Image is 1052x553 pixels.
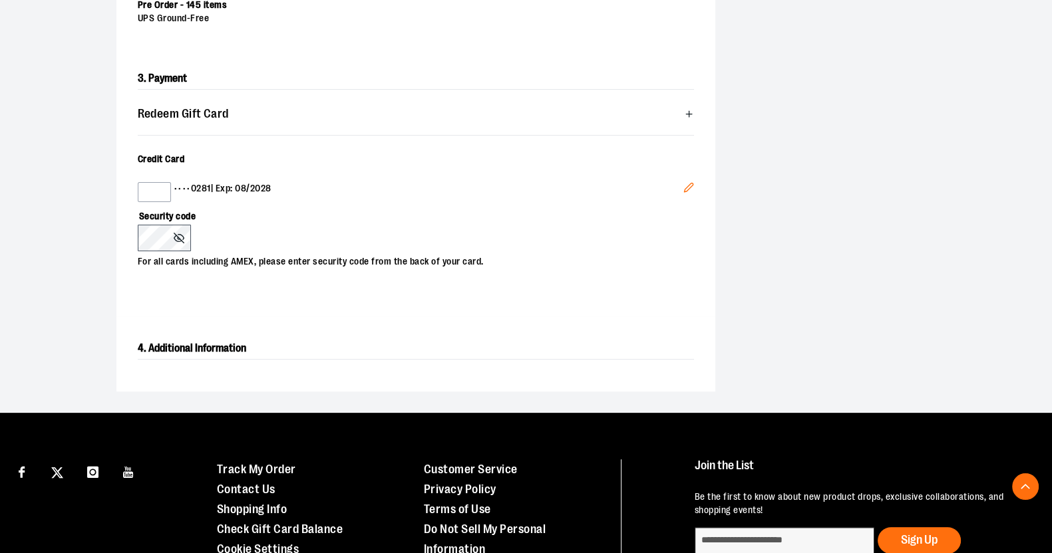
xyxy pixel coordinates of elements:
img: Twitter [51,467,63,479]
a: Visit our X page [46,459,69,483]
a: Track My Order [217,463,296,476]
button: Edit [673,171,705,207]
span: Free [190,13,209,23]
a: Customer Service [424,463,518,476]
span: Sign Up [901,533,938,546]
span: Credit Card [138,154,185,164]
p: Be the first to know about new product drops, exclusive collaborations, and shopping events! [695,491,1025,517]
h2: 3. Payment [138,68,694,90]
a: Visit our Youtube page [117,459,140,483]
div: •••• 0281 | Exp: 08/2028 [138,182,683,202]
div: UPS Ground - [138,12,683,25]
a: Terms of Use [424,502,491,516]
button: Redeem Gift Card [138,100,694,127]
a: Visit our Instagram page [81,459,104,483]
img: MasterCard example showing the 16-digit card number on the front of the card [141,184,168,200]
a: Shopping Info [217,502,287,516]
a: Privacy Policy [424,483,496,496]
h4: Join the List [695,459,1025,484]
span: Redeem Gift Card [138,108,229,120]
a: Visit our Facebook page [10,459,33,483]
button: Back To Top [1012,473,1039,500]
label: Security code [138,202,681,225]
a: Check Gift Card Balance [217,522,343,536]
p: For all cards including AMEX, please enter security code from the back of your card. [138,251,681,269]
h2: 4. Additional Information [138,338,694,360]
a: Contact Us [217,483,275,496]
